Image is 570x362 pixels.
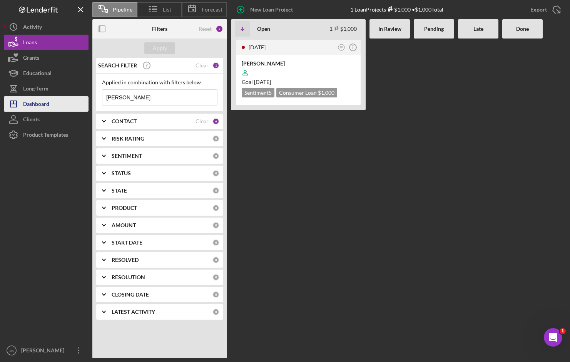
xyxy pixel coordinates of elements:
[250,2,293,17] div: New Loan Project
[212,187,219,194] div: 0
[4,81,89,96] button: Long-Term
[235,39,362,106] a: [DATE]AR[PERSON_NAME]Goal [DATE]Sentiment5Consumer Loan $1,000
[112,292,149,298] b: CLOSING DATE
[74,35,95,43] div: • [DATE]
[23,81,48,98] div: Long-Term
[378,26,401,32] b: In Review
[112,222,136,228] b: AMOUNT
[516,26,529,32] b: Done
[212,274,219,281] div: 0
[98,62,137,69] b: SEARCH FILTER
[249,44,266,50] time: 2025-09-30 18:32
[212,308,219,315] div: 0
[57,3,99,17] h1: Messages
[112,257,139,263] b: RESOLVED
[9,349,13,353] text: JB
[103,240,154,271] button: Help
[216,25,223,33] div: 7
[4,127,89,142] button: Product Templates
[19,343,69,360] div: [PERSON_NAME]
[318,89,334,96] span: $1,000
[23,35,37,52] div: Loans
[254,79,271,85] time: 11/07/2025
[23,19,42,37] div: Activity
[560,328,566,334] span: 1
[152,26,167,32] b: Filters
[424,26,444,32] b: Pending
[242,88,274,97] div: Sentiment 5
[163,7,171,13] span: List
[113,7,132,13] span: Pipeline
[4,50,89,65] button: Grants
[473,26,483,32] b: Late
[196,62,209,69] div: Clear
[212,153,219,159] div: 0
[336,42,347,53] button: AR
[23,112,40,129] div: Clients
[4,96,89,112] button: Dashboard
[153,42,167,54] div: Apply
[4,19,89,35] button: Activity
[112,205,137,211] b: PRODUCT
[112,274,145,280] b: RESOLUTION
[112,188,127,194] b: STATE
[242,60,355,67] div: [PERSON_NAME]
[257,26,270,32] b: Open
[350,6,443,13] div: 1 Loan Projects • $1,000 Total
[112,136,144,142] b: RISK RATING
[386,6,411,13] div: $1,000
[340,46,343,49] text: AR
[242,79,271,85] span: Goal
[112,118,137,124] b: CONTACT
[4,35,89,50] button: Loans
[523,2,566,17] button: Export
[144,42,175,54] button: Apply
[18,260,33,265] span: Home
[27,35,72,43] div: [PERSON_NAME]
[112,170,131,176] b: STATUS
[27,63,72,71] div: [PERSON_NAME]
[276,88,337,97] div: Consumer Loan
[112,309,155,315] b: LATEST ACTIVITY
[23,50,39,67] div: Grants
[4,112,89,127] button: Clients
[102,79,217,85] div: Applied in combination with filters below
[231,2,301,17] button: New Loan Project
[329,25,357,32] div: 1 $1,000
[23,96,49,114] div: Dashboard
[544,328,562,347] iframe: Intercom live chat
[51,240,102,271] button: Messages
[135,3,149,17] div: Close
[212,118,219,125] div: 6
[212,204,219,211] div: 0
[212,170,219,177] div: 0
[199,26,212,32] div: Reset
[112,153,142,159] b: SENTIMENT
[23,65,52,83] div: Educational
[530,2,547,17] div: Export
[23,127,68,144] div: Product Templates
[9,27,24,42] img: Profile image for David
[196,118,209,124] div: Clear
[212,222,219,229] div: 0
[122,260,134,265] span: Help
[212,291,219,298] div: 0
[112,240,142,246] b: START DATE
[74,63,95,71] div: • [DATE]
[9,55,24,71] img: Profile image for Allison
[4,65,89,81] button: Educational
[35,203,119,218] button: Send us a message
[212,62,219,69] div: 1
[212,239,219,246] div: 0
[202,7,222,13] span: Forecast
[212,256,219,263] div: 0
[4,343,89,358] button: JB[PERSON_NAME]
[62,260,92,265] span: Messages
